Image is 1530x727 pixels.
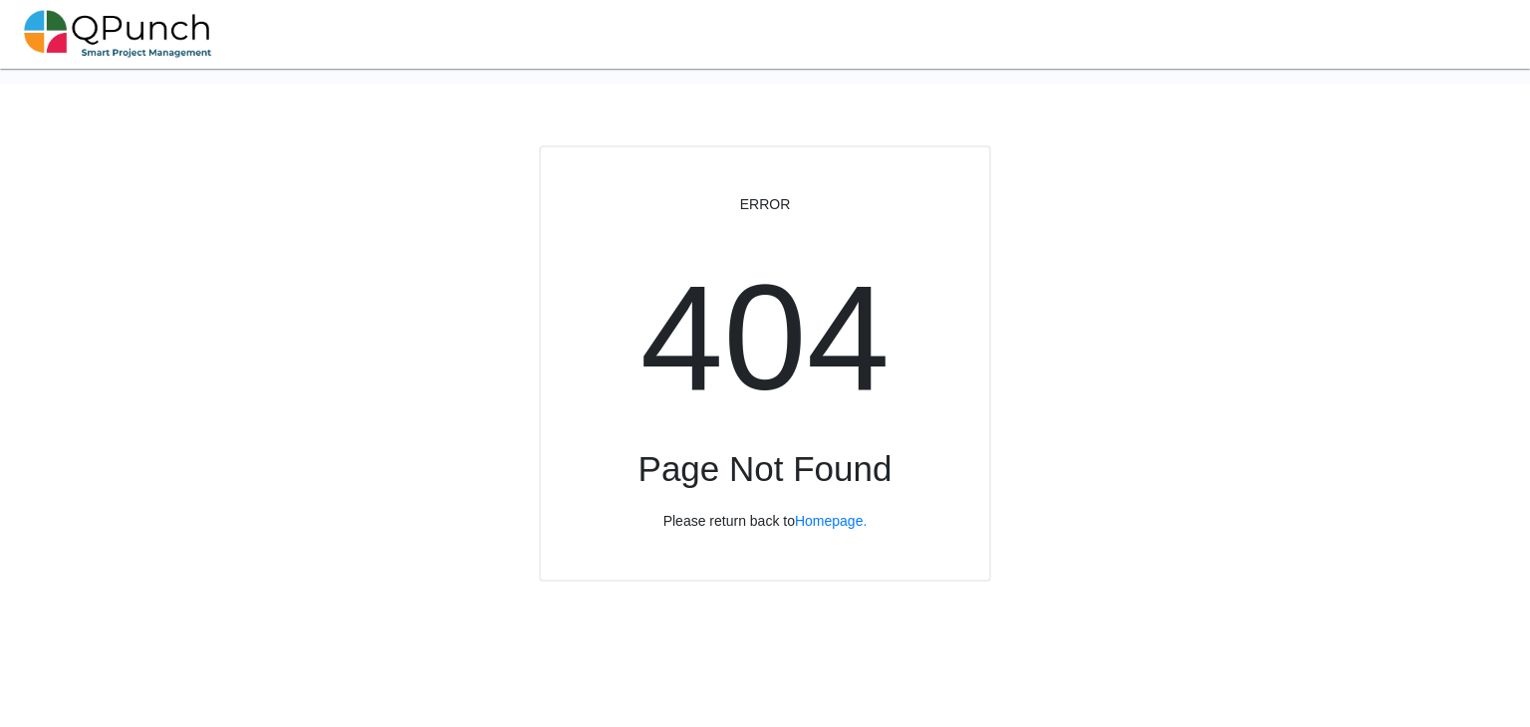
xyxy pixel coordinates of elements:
a: Homepage. [795,512,867,528]
img: qpunch-sp.fa6292f.png [24,4,212,64]
p: Please return back to [632,503,899,538]
h1: 404 [632,240,899,433]
h1: Page Not Found [632,440,899,496]
h6: ERROR [632,175,899,234]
